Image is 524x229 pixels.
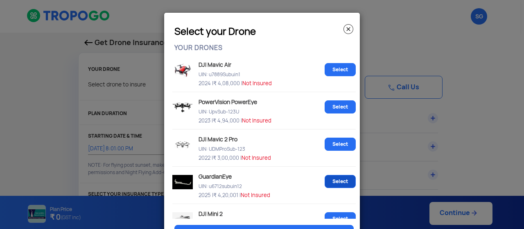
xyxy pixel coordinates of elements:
[199,192,213,199] span: 2025 |
[196,59,290,68] p: DJI Mavic Air
[325,138,356,151] a: Select
[325,175,356,188] a: Select
[196,208,290,217] p: DJI Mini 2
[213,117,242,124] span: ₹ 4,94,000 |
[196,134,290,142] p: DJI Mavic 2 Pro
[325,212,356,225] a: Select
[213,80,242,87] span: ₹ 4,08,000 |
[242,117,271,124] span: Not Insured
[172,138,193,152] img: Drone image
[172,212,193,227] img: Drone image
[196,70,321,77] p: UIN: u7889Subuin1
[199,154,213,161] span: 2022 |
[196,96,290,105] p: PowerVision PowerEye
[196,171,290,179] p: GuardianEye
[242,80,272,87] span: Not Insured
[172,63,193,77] img: Drone image
[242,154,271,161] span: Not Insured
[196,181,321,188] p: UIN: u6712subuin12
[213,192,241,199] span: ₹ 4,20,001 |
[199,80,213,87] span: 2024 |
[174,28,354,35] h3: Select your Drone
[213,154,242,161] span: ₹ 3,00,000 |
[196,144,321,151] p: UIN: UDMProSub-123
[241,192,270,199] span: Not Insured
[325,100,356,113] a: Select
[343,24,353,34] img: close
[172,175,193,189] img: Drone image
[325,63,356,76] a: Select
[199,117,213,124] span: 2023 |
[174,39,354,51] p: YOUR DRONES
[172,100,193,115] img: Drone image
[196,107,321,114] p: UIN: UpvSub-123U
